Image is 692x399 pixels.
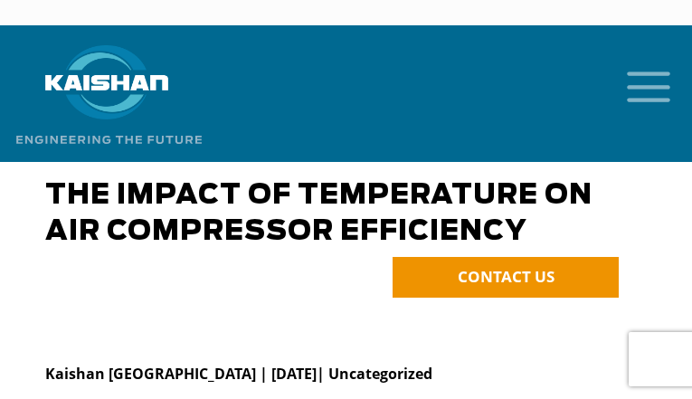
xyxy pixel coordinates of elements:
a: mobile menu [620,66,650,97]
h1: The Impact of Temperature on Air Compressor Efficiency [45,177,619,250]
span: CONTACT US [458,266,555,287]
img: Engineering the future [16,119,202,144]
strong: Kaishan [GEOGRAPHIC_DATA] | [DATE]| Uncategorized [45,364,432,384]
img: kaishan logo [39,45,175,119]
a: CONTACT US [393,257,619,298]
